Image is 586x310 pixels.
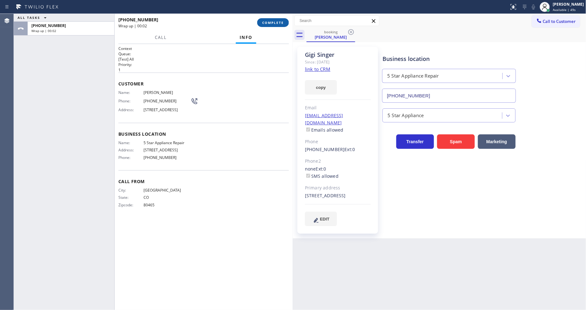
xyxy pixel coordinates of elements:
span: 5 Star Appliance Repair [144,140,191,145]
span: COMPLETE [262,20,284,25]
span: Business location [118,131,289,137]
span: ALL TASKS [18,15,40,20]
button: Info [236,31,256,44]
span: [STREET_ADDRESS] [144,148,191,152]
span: Phone: [118,99,144,103]
span: City: [118,188,144,193]
div: Business location [383,55,516,63]
span: Address: [118,148,144,152]
span: CO [144,195,191,200]
span: 80465 [144,203,191,207]
button: Transfer [396,134,434,149]
span: Name: [118,90,144,95]
h2: Priority: [118,62,289,67]
span: Call From [118,178,289,184]
input: Search [295,16,379,26]
div: Gigi Singer [307,28,355,41]
span: Info [240,35,252,40]
h1: Context [118,46,289,51]
div: 5 Star Appliance Repair [387,73,439,80]
span: Wrap up | 00:02 [118,23,147,29]
span: [PHONE_NUMBER] [31,23,66,28]
button: ALL TASKS [14,14,53,21]
span: EDIT [320,217,329,221]
div: 5 Star Appliance [388,112,424,119]
input: SMS allowed [306,174,310,178]
span: [PERSON_NAME] [144,90,191,95]
span: Customer [118,81,289,87]
div: [PERSON_NAME] [307,34,355,40]
div: Primary address [305,184,371,192]
input: Phone Number [382,89,516,103]
button: Mute [529,3,538,11]
p: 1 [118,67,289,73]
p: [Test] All [118,57,289,62]
input: Emails allowed [306,128,310,132]
button: Call to Customer [532,15,580,27]
span: Wrap up | 00:02 [31,29,56,33]
span: Call to Customer [543,19,576,24]
span: [STREET_ADDRESS] [144,107,191,112]
label: SMS allowed [305,173,339,179]
button: copy [305,80,337,95]
span: Name: [118,140,144,145]
div: [PERSON_NAME] [553,2,584,7]
div: Email [305,104,371,111]
span: State: [118,195,144,200]
span: Zipcode: [118,203,144,207]
div: booking [307,30,355,34]
button: Call [151,31,171,44]
button: Marketing [478,134,516,149]
span: [PHONE_NUMBER] [144,155,191,160]
span: Address: [118,107,144,112]
span: [PHONE_NUMBER] [144,99,191,103]
span: [GEOGRAPHIC_DATA] [144,188,191,193]
h2: Queue: [118,51,289,57]
label: Emails allowed [305,127,344,133]
div: Since: [DATE] [305,58,371,66]
span: Phone: [118,155,144,160]
button: COMPLETE [257,18,289,27]
button: EDIT [305,212,337,226]
span: Ext: 0 [316,166,326,172]
div: none [305,166,371,180]
button: Spam [437,134,475,149]
div: Phone2 [305,158,371,165]
div: Gigi Singer [305,51,371,58]
div: [STREET_ADDRESS] [305,192,371,199]
a: [PHONE_NUMBER] [305,146,345,152]
span: Available | 49s [553,8,576,12]
span: [PHONE_NUMBER] [118,17,158,23]
div: Phone [305,138,371,145]
span: Ext: 0 [345,146,355,152]
a: [EMAIL_ADDRESS][DOMAIN_NAME] [305,112,343,126]
a: link to CRM [305,66,330,72]
span: Call [155,35,167,40]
